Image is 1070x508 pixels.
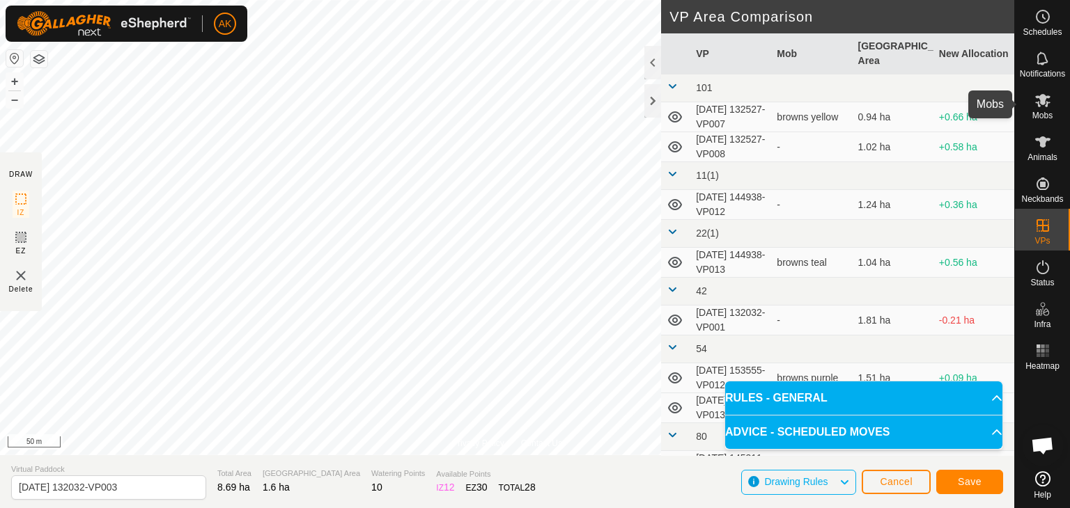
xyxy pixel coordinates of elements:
[771,33,852,74] th: Mob
[16,246,26,256] span: EZ
[777,110,846,125] div: browns yellow
[933,248,1014,278] td: +0.56 ha
[933,33,1014,74] th: New Allocation
[690,248,771,278] td: [DATE] 144938-VP013
[436,480,454,495] div: IZ
[17,11,191,36] img: Gallagher Logo
[933,363,1014,393] td: +0.09 ha
[6,50,23,67] button: Reset Map
[764,476,828,487] span: Drawing Rules
[371,468,425,479] span: Watering Points
[219,17,232,31] span: AK
[6,91,23,108] button: –
[1015,466,1070,505] a: Help
[696,228,719,239] span: 22(1)
[466,480,488,495] div: EZ
[690,33,771,74] th: VP
[31,51,47,68] button: Map Layers
[933,102,1014,132] td: +0.66 ha
[690,132,771,162] td: [DATE] 132527-VP008
[853,33,933,74] th: [GEOGRAPHIC_DATA] Area
[263,468,360,479] span: [GEOGRAPHIC_DATA] Area
[499,480,536,495] div: TOTAL
[936,470,1003,494] button: Save
[777,255,846,270] div: browns teal
[1030,278,1054,287] span: Status
[696,431,707,442] span: 80
[725,424,890,440] span: ADVICE - SCHEDULED MOVES
[696,82,712,93] span: 101
[725,390,828,406] span: RULES - GENERAL
[853,305,933,335] td: 1.81 ha
[690,451,771,481] td: [DATE] 145311-VP011
[696,343,707,354] span: 54
[853,451,933,481] td: 0.98 ha
[1023,28,1062,36] span: Schedules
[690,102,771,132] td: [DATE] 132527-VP007
[17,207,25,218] span: IZ
[263,482,290,493] span: 1.6 ha
[521,437,562,450] a: Contact Us
[1025,362,1060,370] span: Heatmap
[862,470,931,494] button: Cancel
[1021,195,1063,203] span: Neckbands
[777,371,846,386] div: browns purple
[13,267,29,284] img: VP
[690,393,771,423] td: [DATE] 153555-VP013
[1022,424,1064,466] div: Open chat
[217,468,251,479] span: Total Area
[1028,153,1057,161] span: Animals
[725,381,1002,415] p-accordion-header: RULES - GENERAL
[1032,111,1053,120] span: Mobs
[436,468,535,480] span: Available Points
[853,190,933,220] td: 1.24 ha
[696,285,707,296] span: 42
[725,415,1002,449] p-accordion-header: ADVICE - SCHEDULED MOVES
[853,132,933,162] td: 1.02 ha
[880,476,913,487] span: Cancel
[933,451,1014,481] td: +0.62 ha
[690,190,771,220] td: [DATE] 144938-VP012
[371,482,382,493] span: 10
[696,170,719,181] span: 11(1)
[525,482,536,493] span: 28
[452,437,504,450] a: Privacy Policy
[777,140,846,154] div: -
[853,363,933,393] td: 1.51 ha
[853,248,933,278] td: 1.04 ha
[9,169,33,180] div: DRAW
[933,305,1014,335] td: -0.21 ha
[777,198,846,212] div: -
[690,363,771,393] td: [DATE] 153555-VP012
[9,284,33,294] span: Delete
[217,482,250,493] span: 8.69 ha
[690,305,771,335] td: [DATE] 132032-VP001
[1020,70,1065,78] span: Notifications
[1034,237,1050,245] span: VPs
[669,8,1014,25] h2: VP Area Comparison
[777,313,846,328] div: -
[444,482,455,493] span: 12
[853,102,933,132] td: 0.94 ha
[933,190,1014,220] td: +0.36 ha
[476,482,488,493] span: 30
[933,132,1014,162] td: +0.58 ha
[1034,491,1051,499] span: Help
[11,463,206,475] span: Virtual Paddock
[958,476,982,487] span: Save
[6,73,23,90] button: +
[1034,320,1050,328] span: Infra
